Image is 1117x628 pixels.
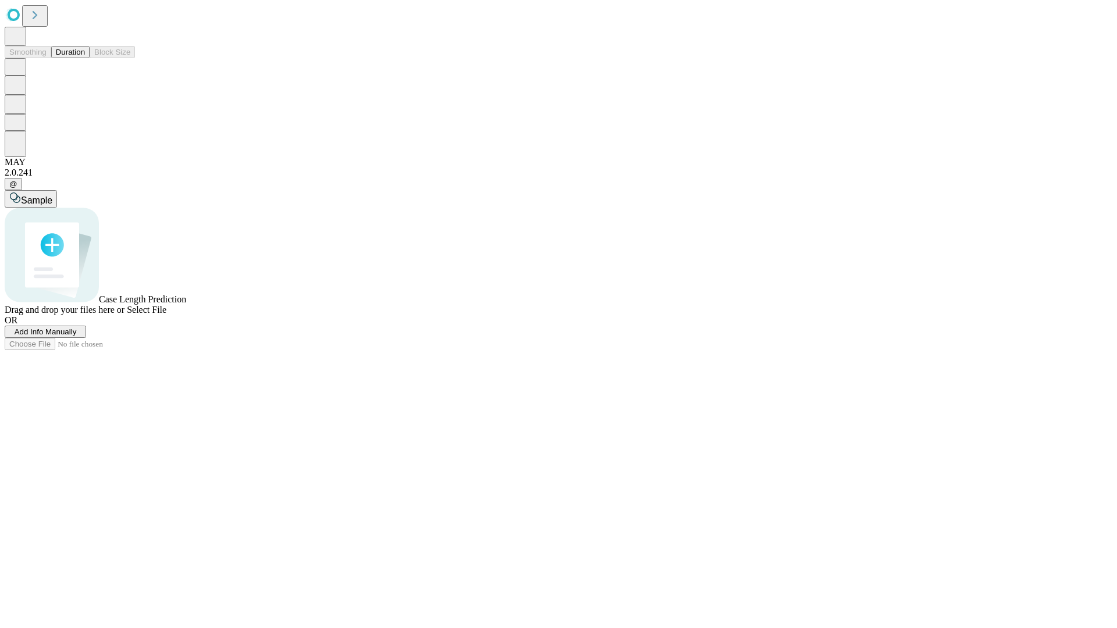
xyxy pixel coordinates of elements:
[99,294,186,304] span: Case Length Prediction
[15,327,77,336] span: Add Info Manually
[5,46,51,58] button: Smoothing
[5,178,22,190] button: @
[90,46,135,58] button: Block Size
[127,305,166,315] span: Select File
[5,305,124,315] span: Drag and drop your files here or
[5,157,1112,167] div: MAY
[21,195,52,205] span: Sample
[5,326,86,338] button: Add Info Manually
[5,190,57,208] button: Sample
[51,46,90,58] button: Duration
[5,167,1112,178] div: 2.0.241
[5,315,17,325] span: OR
[9,180,17,188] span: @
